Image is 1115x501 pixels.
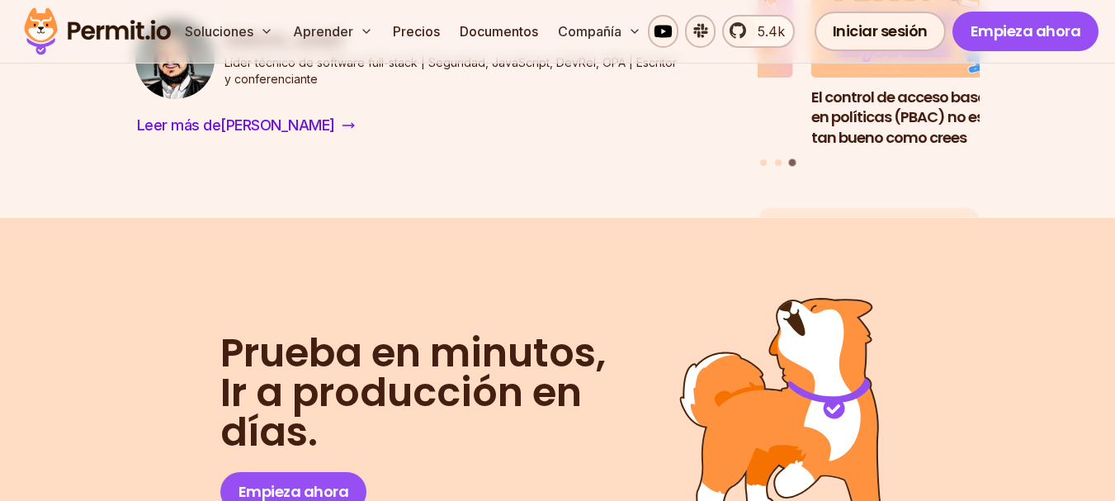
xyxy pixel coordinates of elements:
[220,365,582,460] font: Ir a producción en días.
[293,23,353,40] font: Aprender
[952,12,1099,51] a: Empieza ahora
[220,116,335,134] font: [PERSON_NAME]
[386,15,446,48] a: Precios
[811,87,1006,149] font: El control de acceso basado en políticas (PBAC) no es tan bueno como crees
[17,3,178,59] img: Logotipo del permiso
[722,15,794,48] a: 5.4k
[220,325,606,380] font: Prueba en minutos,
[758,23,785,40] font: 5.4k
[453,15,545,48] a: Documentos
[971,21,1081,41] font: Empieza ahora
[286,15,380,48] button: Aprender
[833,21,928,41] font: Iniciar sesión
[185,23,253,40] font: Soluciones
[558,23,621,40] font: Compañía
[178,15,280,48] button: Soluciones
[135,112,357,139] a: Leer más de[PERSON_NAME]
[393,23,440,40] font: Precios
[460,23,538,40] font: Documentos
[551,15,648,48] button: Compañía
[815,12,946,51] a: Iniciar sesión
[789,158,796,166] button: Ir a la diapositiva 3
[137,116,221,134] font: Leer más de
[760,159,767,166] button: Ir a la diapositiva 1
[775,159,782,166] button: Ir a la diapositiva 2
